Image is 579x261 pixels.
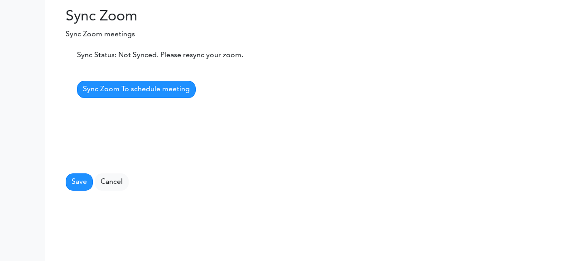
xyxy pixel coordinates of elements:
span: Sync Zoom To schedule meeting [83,86,190,93]
p: Sync Zoom meetings [52,29,217,40]
h2: Sync Zoom [52,8,217,25]
div: Sync Status: Not Synced. Please resync your zoom. [77,50,298,61]
a: Cancel [95,173,129,191]
a: Sync Zoom To schedule meeting [77,81,196,98]
button: Save [66,173,93,191]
